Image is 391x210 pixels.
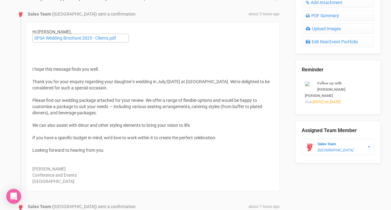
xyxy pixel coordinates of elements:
div: We can also assist with décor and other styling elements to bring your vision to life. [32,122,273,128]
a: SPSA Wedding Brochure 2025 - Clients.pdf [32,34,129,42]
strong: Sales Team [28,204,51,209]
a: PDF Summary [302,10,374,21]
span: [GEOGRAPHIC_DATA] [32,179,74,184]
strong: Sales Team [318,142,336,146]
img: knight-head-160.jpg [18,11,24,17]
button: Sales Team [GEOGRAPHIC_DATA] [302,139,374,155]
div: Open Intercom Messenger [6,189,21,204]
div: If you have a specific budget in mind, we’d love to work within it to create the perfect celebrat... [32,135,273,141]
strong: Sales Team [28,12,51,17]
div: Hi [PERSON_NAME], [32,29,273,66]
span: ([GEOGRAPHIC_DATA]) sent a confirmation [52,204,136,209]
div: Thank you for your enquiry regarding your daughter’s wedding in July/[DATE] at [GEOGRAPHIC_DATA].... [32,79,273,91]
small: Follow up with [PERSON_NAME].[PERSON_NAME] [305,81,346,98]
img: watch.png [305,81,314,86]
div: I hope this message finds you well. [32,66,273,72]
div: Looking forward to hearing from you. [32,147,273,153]
span: ([GEOGRAPHIC_DATA]) sent a confirmation [52,12,136,17]
span: [DATE] on [DATE] [312,100,340,104]
div: Please find our wedding package attached for your review. We offer a range of flexible options an... [32,97,273,116]
span: about 5 hours ago [249,12,280,17]
a: Edit Real Event Portfolio [302,36,374,47]
img: knight-head-160.jpg [305,142,314,152]
em: Due: [305,100,340,104]
legend: Reminder [302,66,374,74]
span: [PERSON_NAME] [32,166,66,171]
span: about 7 hours ago [249,204,280,209]
a: Upload Images [302,23,374,34]
em: [GEOGRAPHIC_DATA] [318,148,353,152]
legend: Assigned Team Member [302,127,374,134]
span: Conference and Events [32,173,77,178]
